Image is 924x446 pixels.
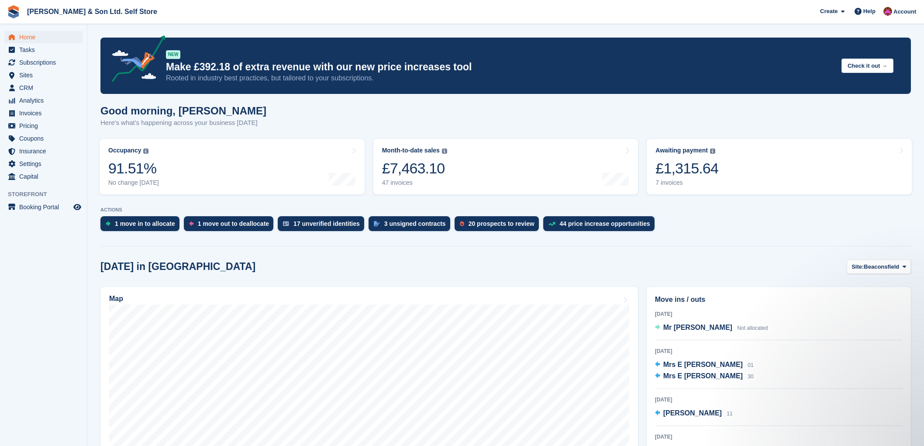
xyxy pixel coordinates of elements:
span: Help [863,7,876,16]
div: 7 invoices [655,179,718,187]
a: 17 unverified identities [278,216,369,235]
span: Subscriptions [19,56,72,69]
h2: Move ins / outs [655,294,903,305]
div: Occupancy [108,147,141,154]
p: Here's what's happening across your business [DATE] [100,118,266,128]
p: Rooted in industry best practices, but tailored to your subscriptions. [166,73,834,83]
a: Mrs E [PERSON_NAME] 01 [655,360,754,371]
div: 20 prospects to review [469,220,534,227]
span: Home [19,31,72,43]
a: Preview store [72,202,83,212]
span: Storefront [8,190,87,199]
div: [DATE] [655,433,903,441]
a: menu [4,145,83,157]
img: icon-info-grey-7440780725fd019a000dd9b08b2336e03edf1995a4989e88bcd33f0948082b44.svg [710,149,715,154]
div: 44 price increase opportunities [560,220,650,227]
p: ACTIONS [100,207,911,213]
span: Site: [852,263,864,271]
a: Month-to-date sales £7,463.10 47 invoices [373,139,638,194]
img: verify_identity-adf6edd0f0f0b5bbfe63781bf79b02c33cf7c696d77639b501bdc392416b5a36.svg [283,221,289,226]
img: contract_signature_icon-13c848040528278c33f63329250d36e43548de30e8caae1d1a13099fd9432cc5.svg [374,221,380,226]
span: 11 [727,411,732,417]
div: [DATE] [655,347,903,355]
a: [PERSON_NAME] 11 [655,408,733,419]
span: Account [893,7,916,16]
div: 47 invoices [382,179,447,187]
div: Month-to-date sales [382,147,440,154]
span: Mrs E [PERSON_NAME] [663,372,743,380]
div: 1 move out to deallocate [198,220,269,227]
a: 1 move out to deallocate [184,216,278,235]
div: 3 unsigned contracts [384,220,446,227]
a: menu [4,120,83,132]
div: 17 unverified identities [293,220,360,227]
h1: Good morning, [PERSON_NAME] [100,105,266,117]
span: Tasks [19,44,72,56]
span: Capital [19,170,72,183]
img: prospect-51fa495bee0391a8d652442698ab0144808aea92771e9ea1ae160a38d050c398.svg [460,221,464,226]
a: menu [4,44,83,56]
div: No change [DATE] [108,179,159,187]
img: Kate Standish [883,7,892,16]
span: Mr [PERSON_NAME] [663,324,732,331]
a: menu [4,107,83,119]
span: Settings [19,158,72,170]
span: 30 [748,373,753,380]
a: 44 price increase opportunities [543,216,659,235]
img: stora-icon-8386f47178a22dfd0bd8f6a31ec36ba5ce8667c1dd55bd0f319d3a0aa187defe.svg [7,5,20,18]
div: £7,463.10 [382,159,447,177]
button: Check it out → [841,59,893,73]
span: 01 [748,362,753,368]
span: Not allocated [737,325,768,331]
a: menu [4,94,83,107]
span: Pricing [19,120,72,132]
div: [DATE] [655,396,903,404]
a: Mrs E [PERSON_NAME] 30 [655,371,754,382]
a: 1 move in to allocate [100,216,184,235]
div: Awaiting payment [655,147,708,154]
span: Insurance [19,145,72,157]
span: CRM [19,82,72,94]
a: menu [4,56,83,69]
div: 1 move in to allocate [115,220,175,227]
a: [PERSON_NAME] & Son Ltd. Self Store [24,4,161,19]
img: price-adjustments-announcement-icon-8257ccfd72463d97f412b2fc003d46551f7dbcb40ab6d574587a9cd5c0d94... [104,35,165,85]
a: 20 prospects to review [455,216,543,235]
span: Create [820,7,838,16]
span: Invoices [19,107,72,119]
a: Occupancy 91.51% No change [DATE] [100,139,365,194]
a: menu [4,69,83,81]
span: Booking Portal [19,201,72,213]
button: Site: Beaconsfield [847,259,911,274]
a: menu [4,201,83,213]
span: Beaconsfield [864,263,899,271]
h2: [DATE] in [GEOGRAPHIC_DATA] [100,261,255,273]
a: Mr [PERSON_NAME] Not allocated [655,322,768,334]
a: menu [4,132,83,145]
span: Coupons [19,132,72,145]
a: menu [4,170,83,183]
span: Analytics [19,94,72,107]
div: £1,315.64 [655,159,718,177]
div: NEW [166,50,180,59]
a: menu [4,31,83,43]
img: icon-info-grey-7440780725fd019a000dd9b08b2336e03edf1995a4989e88bcd33f0948082b44.svg [442,149,447,154]
img: move_ins_to_allocate_icon-fdf77a2bb77ea45bf5b3d319d69a93e2d87916cf1d5bf7949dd705db3b84f3ca.svg [106,221,110,226]
span: Sites [19,69,72,81]
p: Make £392.18 of extra revenue with our new price increases tool [166,61,834,73]
div: 91.51% [108,159,159,177]
span: Mrs E [PERSON_NAME] [663,361,743,368]
span: [PERSON_NAME] [663,409,722,417]
img: price_increase_opportunities-93ffe204e8149a01c8c9dc8f82e8f89637d9d84a8eef4429ea346261dce0b2c0.svg [548,222,555,226]
a: menu [4,82,83,94]
div: [DATE] [655,310,903,318]
a: menu [4,158,83,170]
a: 3 unsigned contracts [369,216,455,235]
a: Awaiting payment £1,315.64 7 invoices [647,139,912,194]
img: move_outs_to_deallocate_icon-f764333ba52eb49d3ac5e1228854f67142a1ed5810a6f6cc68b1a99e826820c5.svg [189,221,193,226]
img: icon-info-grey-7440780725fd019a000dd9b08b2336e03edf1995a4989e88bcd33f0948082b44.svg [143,149,148,154]
h2: Map [109,295,123,303]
